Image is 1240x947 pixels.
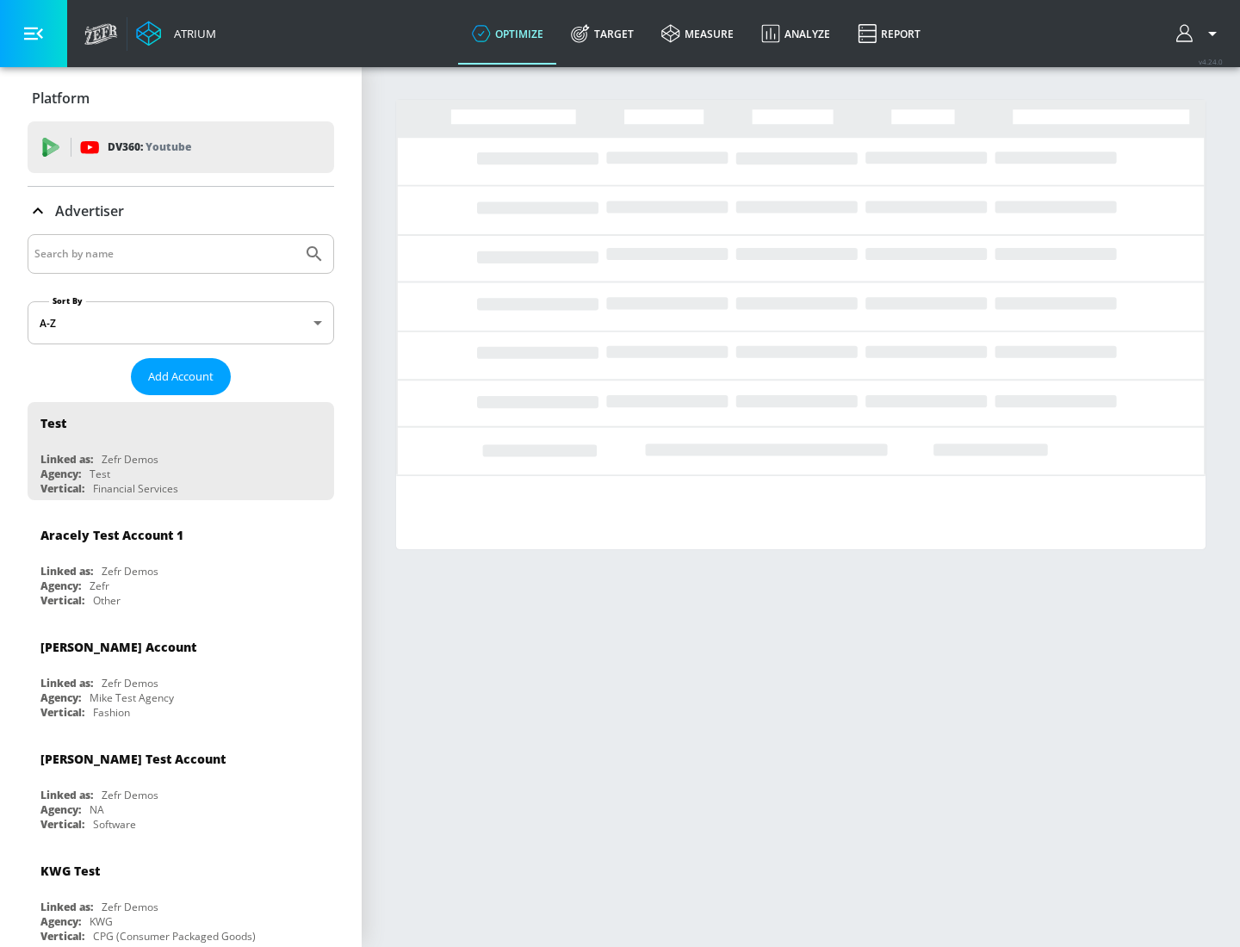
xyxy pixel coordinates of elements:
div: Agency: [40,802,81,817]
a: optimize [458,3,557,65]
div: Advertiser [28,187,334,235]
a: measure [648,3,747,65]
div: Agency: [40,467,81,481]
div: A-Z [28,301,334,344]
a: Atrium [136,21,216,46]
div: [PERSON_NAME] Test AccountLinked as:Zefr DemosAgency:NAVertical:Software [28,738,334,836]
div: Linked as: [40,900,93,914]
div: Vertical: [40,929,84,944]
div: KWG [90,914,113,929]
div: Fashion [93,705,130,720]
div: Linked as: [40,788,93,802]
label: Sort By [49,295,86,306]
div: Platform [28,74,334,122]
div: [PERSON_NAME] Test Account [40,751,226,767]
div: [PERSON_NAME] AccountLinked as:Zefr DemosAgency:Mike Test AgencyVertical:Fashion [28,626,334,724]
div: Agency: [40,690,81,705]
p: Youtube [146,138,191,156]
div: Zefr [90,579,109,593]
a: Analyze [747,3,844,65]
div: Mike Test Agency [90,690,174,705]
div: DV360: Youtube [28,121,334,173]
div: Zefr Demos [102,452,158,467]
button: Add Account [131,358,231,395]
div: TestLinked as:Zefr DemosAgency:TestVertical:Financial Services [28,402,334,500]
div: Zefr Demos [102,900,158,914]
div: Zefr Demos [102,564,158,579]
div: CPG (Consumer Packaged Goods) [93,929,256,944]
div: NA [90,802,104,817]
input: Search by name [34,243,295,265]
span: Add Account [148,367,214,387]
div: KWG Test [40,863,100,879]
div: Vertical: [40,593,84,608]
p: Advertiser [55,201,124,220]
div: Zefr Demos [102,788,158,802]
div: Aracely Test Account 1Linked as:Zefr DemosAgency:ZefrVertical:Other [28,514,334,612]
div: [PERSON_NAME] Account [40,639,196,655]
div: Linked as: [40,676,93,690]
div: Test [40,415,66,431]
div: Test [90,467,110,481]
a: Report [844,3,934,65]
div: Vertical: [40,481,84,496]
div: Linked as: [40,452,93,467]
div: Linked as: [40,564,93,579]
div: Other [93,593,121,608]
span: v 4.24.0 [1199,57,1223,66]
div: Vertical: [40,705,84,720]
div: Software [93,817,136,832]
div: Atrium [167,26,216,41]
p: Platform [32,89,90,108]
p: DV360: [108,138,191,157]
div: Aracely Test Account 1 [40,527,183,543]
div: Financial Services [93,481,178,496]
div: Agency: [40,914,81,929]
div: Zefr Demos [102,676,158,690]
div: Vertical: [40,817,84,832]
div: Agency: [40,579,81,593]
a: Target [557,3,648,65]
